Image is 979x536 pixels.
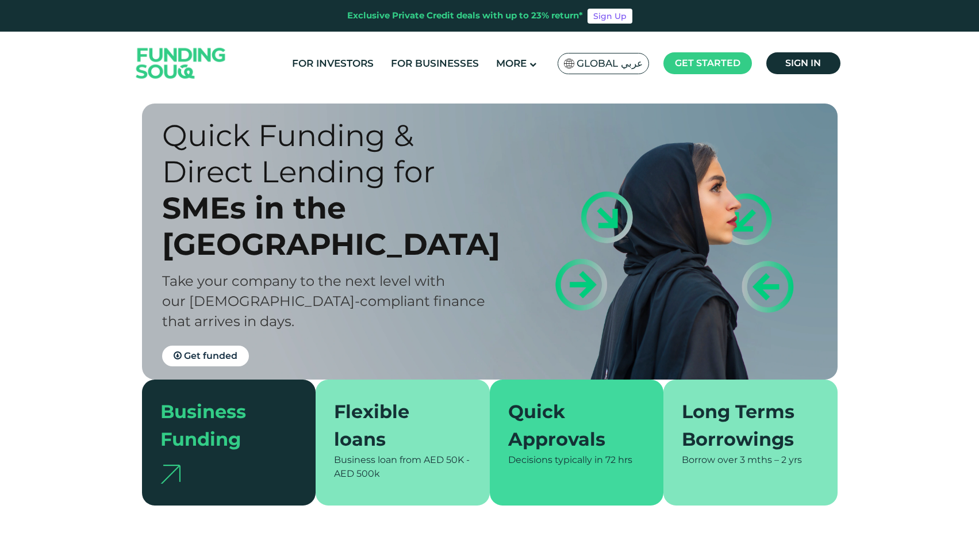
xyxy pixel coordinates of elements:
[508,398,632,453] div: Quick Approvals
[160,465,181,484] img: arrow
[334,398,458,453] div: Flexible loans
[162,346,249,366] a: Get funded
[675,58,740,68] span: Get started
[766,52,840,74] a: Sign in
[564,59,574,68] img: SA Flag
[388,54,482,73] a: For Businesses
[740,454,802,465] span: 3 mths – 2 yrs
[162,190,510,262] div: SMEs in the [GEOGRAPHIC_DATA]
[289,54,377,73] a: For Investors
[160,398,284,453] div: Business Funding
[577,57,643,70] span: Global عربي
[347,9,583,22] div: Exclusive Private Credit deals with up to 23% return*
[588,9,632,24] a: Sign Up
[162,117,510,190] div: Quick Funding & Direct Lending for
[496,58,527,69] span: More
[785,58,821,68] span: Sign in
[184,350,237,361] span: Get funded
[682,454,738,465] span: Borrow over
[508,454,603,465] span: Decisions typically in
[334,454,421,465] span: Business loan from
[605,454,632,465] span: 72 hrs
[682,398,805,453] div: Long Terms Borrowings
[162,273,485,330] span: Take your company to the next level with our [DEMOGRAPHIC_DATA]-compliant finance that arrives in...
[125,35,237,93] img: Logo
